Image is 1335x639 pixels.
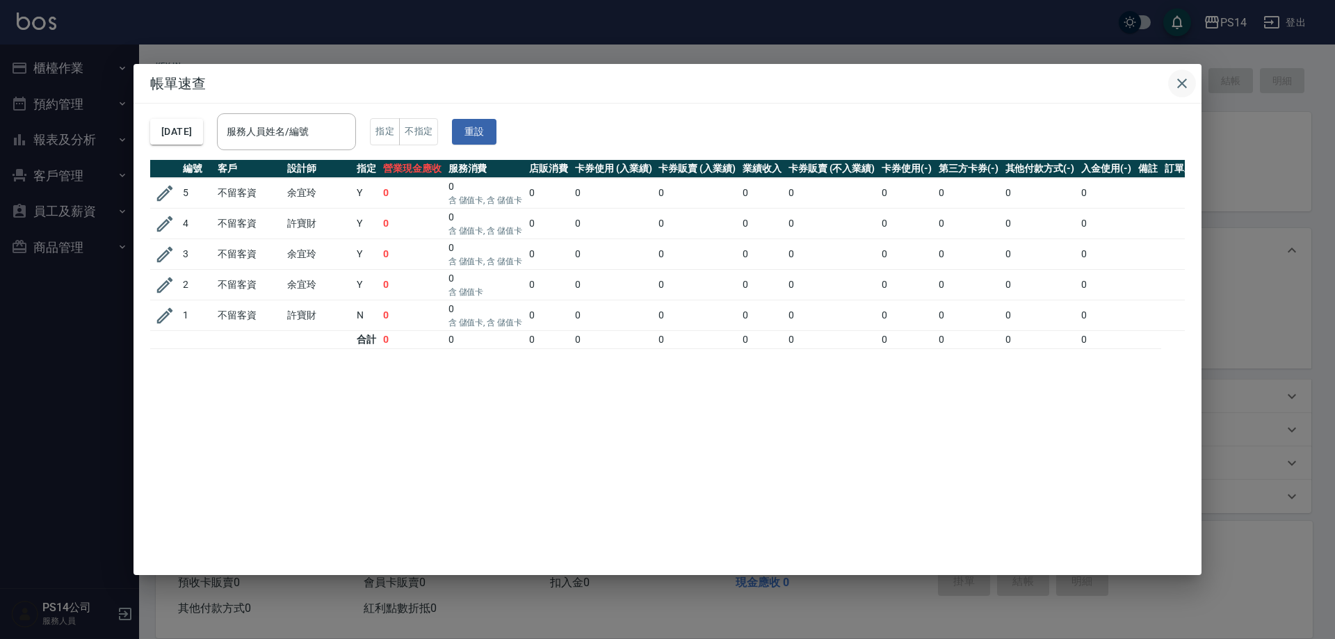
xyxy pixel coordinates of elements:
td: 0 [1078,209,1135,239]
td: 0 [1078,331,1135,349]
td: 不留客資 [214,300,284,331]
td: 0 [445,270,526,300]
button: 重設 [452,119,496,145]
th: 卡券販賣 (不入業績) [785,160,878,178]
td: 0 [445,178,526,209]
td: 0 [785,239,878,270]
td: 0 [878,239,935,270]
td: 0 [572,270,656,300]
td: 0 [935,178,1002,209]
td: 0 [572,300,656,331]
th: 編號 [179,160,214,178]
td: 0 [380,300,445,331]
td: 0 [655,239,739,270]
td: 余宜玲 [284,178,353,209]
td: 0 [655,209,739,239]
td: Y [353,178,380,209]
td: 不留客資 [214,209,284,239]
th: 服務消費 [445,160,526,178]
th: 客戶 [214,160,284,178]
td: 0 [526,239,572,270]
th: 卡券使用(-) [878,160,935,178]
th: 店販消費 [526,160,572,178]
td: 0 [526,270,572,300]
td: 3 [179,239,214,270]
th: 備註 [1135,160,1161,178]
td: 0 [380,239,445,270]
td: 0 [739,178,785,209]
td: 0 [935,209,1002,239]
td: 0 [878,209,935,239]
td: 5 [179,178,214,209]
td: 0 [1002,300,1078,331]
td: 0 [1002,239,1078,270]
td: 0 [785,178,878,209]
td: 0 [739,270,785,300]
h2: 帳單速查 [133,64,1201,103]
p: 含 儲值卡, 含 儲值卡 [448,255,523,268]
td: 0 [1002,270,1078,300]
td: 0 [935,270,1002,300]
td: 0 [785,300,878,331]
td: 0 [572,331,656,349]
button: [DATE] [150,119,203,145]
td: 不留客資 [214,239,284,270]
p: 含 儲值卡, 含 儲值卡 [448,225,523,237]
td: 0 [1078,300,1135,331]
td: 0 [526,209,572,239]
td: 0 [655,178,739,209]
th: 第三方卡券(-) [935,160,1002,178]
td: 0 [1002,209,1078,239]
td: 0 [445,239,526,270]
td: 0 [739,331,785,349]
td: 不留客資 [214,270,284,300]
p: 含 儲值卡 [448,286,523,298]
td: 0 [445,209,526,239]
td: 許寶財 [284,209,353,239]
td: 0 [380,331,445,349]
td: 不留客資 [214,178,284,209]
td: 0 [655,270,739,300]
th: 其他付款方式(-) [1002,160,1078,178]
td: 0 [655,300,739,331]
td: 0 [445,300,526,331]
td: 0 [572,239,656,270]
td: 合計 [353,331,380,349]
td: 0 [739,239,785,270]
td: 1 [179,300,214,331]
td: 4 [179,209,214,239]
td: 0 [785,270,878,300]
th: 入金使用(-) [1078,160,1135,178]
th: 卡券販賣 (入業績) [655,160,739,178]
td: 0 [1078,178,1135,209]
td: 0 [739,300,785,331]
td: 余宜玲 [284,270,353,300]
th: 指定 [353,160,380,178]
th: 卡券使用 (入業績) [572,160,656,178]
td: 0 [380,178,445,209]
td: 0 [935,239,1002,270]
td: 0 [878,178,935,209]
td: 0 [878,270,935,300]
td: 0 [785,331,878,349]
th: 營業現金應收 [380,160,445,178]
td: Y [353,209,380,239]
td: 0 [572,178,656,209]
th: 業績收入 [739,160,785,178]
td: 0 [526,300,572,331]
td: 0 [655,331,739,349]
td: 0 [935,331,1002,349]
td: 0 [526,331,572,349]
td: 0 [1078,270,1135,300]
td: 0 [785,209,878,239]
td: 0 [1002,331,1078,349]
td: 余宜玲 [284,239,353,270]
td: Y [353,239,380,270]
td: 0 [1002,178,1078,209]
td: 0 [1078,239,1135,270]
td: 0 [572,209,656,239]
td: 0 [739,209,785,239]
p: 含 儲值卡, 含 儲值卡 [448,194,523,207]
td: Y [353,270,380,300]
button: 指定 [370,118,400,145]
